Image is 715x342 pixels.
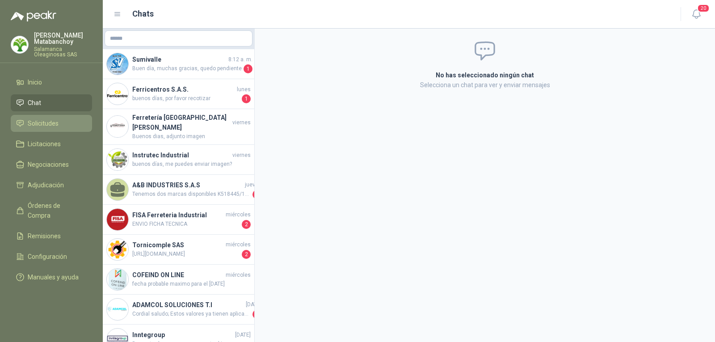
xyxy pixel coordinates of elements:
[107,116,128,137] img: Company Logo
[132,132,251,141] span: Buenos dias, adjunto imagen
[11,197,92,224] a: Órdenes de Compra
[107,83,128,105] img: Company Logo
[132,210,224,220] h4: FISA Ferreteria Industrial
[28,118,59,128] span: Solicitudes
[132,8,154,20] h1: Chats
[11,115,92,132] a: Solicitudes
[103,235,254,265] a: Company LogoTornicomple SASmiércoles[URL][DOMAIN_NAME]2
[132,150,231,160] h4: Instrutec Industrial
[132,94,240,103] span: buenos días, por favor recotizar
[237,85,251,94] span: lunes
[132,160,251,169] span: buenos días, me puedes enviar imagen?
[107,149,128,170] img: Company Logo
[226,211,251,219] span: miércoles
[232,151,251,160] span: viernes
[34,32,92,45] p: [PERSON_NAME] Matabanchoy
[132,280,251,288] span: fecha probable maximo para el [DATE]
[11,135,92,152] a: Licitaciones
[132,55,227,64] h4: Sumivalle
[28,139,61,149] span: Licitaciones
[329,70,641,80] h2: No has seleccionado ningún chat
[697,4,710,13] span: 20
[235,331,251,339] span: [DATE]
[11,156,92,173] a: Negociaciones
[252,310,261,319] span: 1
[103,205,254,235] a: Company LogoFISA Ferreteria IndustrialmiércolesENVIO FICHA TECNICA2
[232,118,251,127] span: viernes
[11,228,92,245] a: Remisiones
[246,300,261,309] span: [DATE]
[11,248,92,265] a: Configuración
[28,201,84,220] span: Órdenes de Compra
[11,269,92,286] a: Manuales y ayuda
[28,272,79,282] span: Manuales y ayuda
[28,180,64,190] span: Adjudicación
[11,177,92,194] a: Adjudicación
[132,250,240,259] span: [URL][DOMAIN_NAME]
[329,80,641,90] p: Selecciona un chat para ver y enviar mensajes
[132,220,240,229] span: ENVIO FICHA TECNICA
[107,209,128,230] img: Company Logo
[132,84,235,94] h4: Ferricentros S.A.S.
[242,220,251,229] span: 2
[132,190,251,199] span: Tenemos dos marcas disponibles K518445/10.KOYO $279.926 + IVA K518445/10.TIMKEN $453.613 + IVA
[132,270,224,280] h4: COFEIND ON LINE
[132,113,231,132] h4: Ferretería [GEOGRAPHIC_DATA][PERSON_NAME]
[132,300,244,310] h4: ADAMCOL SOLUCIONES T.I
[132,180,243,190] h4: A&B INDUSTRIES S.A.S
[103,145,254,175] a: Company LogoInstrutec Industrialviernesbuenos días, me puedes enviar imagen?
[103,265,254,295] a: Company LogoCOFEIND ON LINEmiércolesfecha probable maximo para el [DATE]
[228,55,252,64] span: 8:12 a. m.
[28,252,67,262] span: Configuración
[132,64,242,73] span: Buen día, muchas gracias, quedo pendiente
[103,109,254,145] a: Company LogoFerretería [GEOGRAPHIC_DATA][PERSON_NAME]viernesBuenos dias, adjunto imagen
[688,6,704,22] button: 20
[107,239,128,260] img: Company Logo
[103,295,254,325] a: Company LogoADAMCOL SOLUCIONES T.I[DATE]Cordial saludo; Estos valores ya tienen aplicado el descu...
[242,94,251,103] span: 1
[244,64,252,73] span: 1
[28,231,61,241] span: Remisiones
[132,240,224,250] h4: Tornicomple SAS
[226,271,251,279] span: miércoles
[34,46,92,57] p: Salamanca Oleaginosas SAS
[11,74,92,91] a: Inicio
[103,49,254,79] a: Company LogoSumivalle8:12 a. m.Buen día, muchas gracias, quedo pendiente1
[245,181,261,189] span: jueves
[107,269,128,290] img: Company Logo
[11,11,56,21] img: Logo peakr
[107,299,128,320] img: Company Logo
[103,175,254,205] a: A&B INDUSTRIES S.A.SjuevesTenemos dos marcas disponibles K518445/10.KOYO $279.926 + IVA K518445/1...
[252,190,261,199] span: 1
[11,94,92,111] a: Chat
[132,310,251,319] span: Cordial saludo; Estos valores ya tienen aplicado el descuento ambiental por dar tu batería dañada...
[28,160,69,169] span: Negociaciones
[132,330,233,340] h4: Inntegroup
[226,241,251,249] span: miércoles
[28,98,41,108] span: Chat
[103,79,254,109] a: Company LogoFerricentros S.A.S.lunesbuenos días, por favor recotizar1
[242,250,251,259] span: 2
[11,36,28,53] img: Company Logo
[28,77,42,87] span: Inicio
[107,53,128,75] img: Company Logo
